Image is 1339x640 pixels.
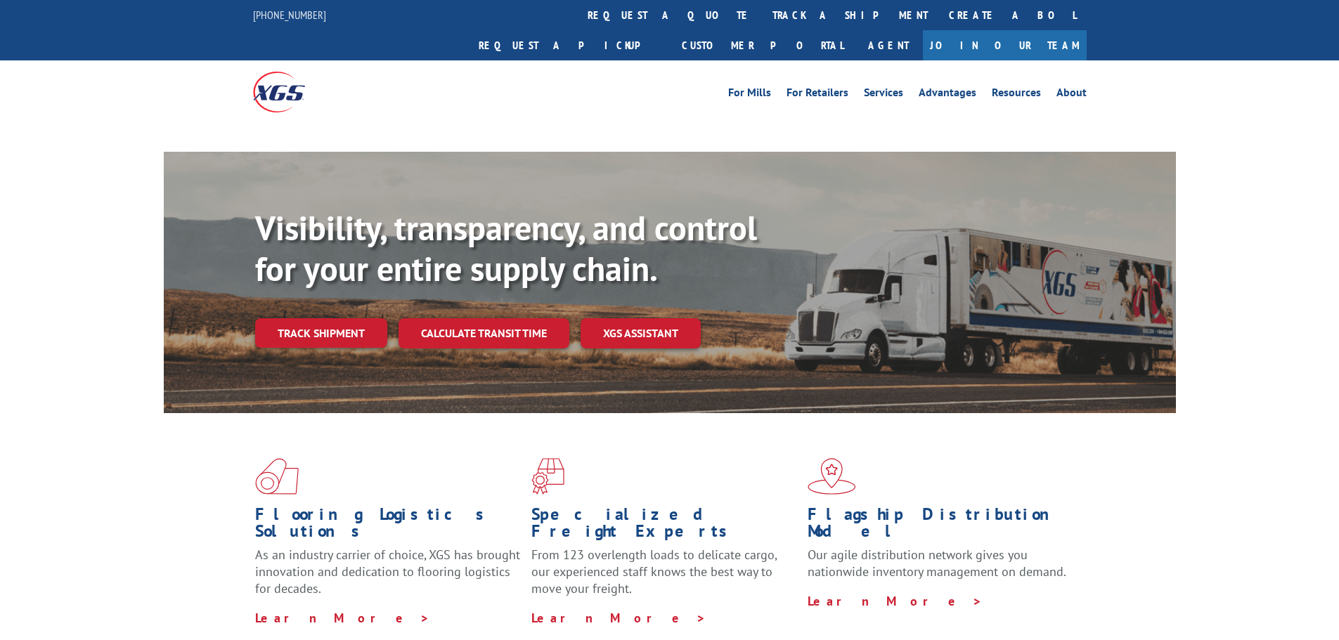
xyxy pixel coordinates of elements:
[923,30,1087,60] a: Join Our Team
[787,87,848,103] a: For Retailers
[255,206,757,290] b: Visibility, transparency, and control for your entire supply chain.
[992,87,1041,103] a: Resources
[255,610,430,626] a: Learn More >
[808,547,1066,580] span: Our agile distribution network gives you nationwide inventory management on demand.
[671,30,854,60] a: Customer Portal
[468,30,671,60] a: Request a pickup
[531,610,706,626] a: Learn More >
[255,547,520,596] span: As an industry carrier of choice, XGS has brought innovation and dedication to flooring logistics...
[399,318,569,348] a: Calculate transit time
[531,458,564,495] img: xgs-icon-focused-on-flooring-red
[531,506,797,547] h1: Specialized Freight Experts
[255,318,387,348] a: Track shipment
[1056,87,1087,103] a: About
[253,8,326,22] a: [PHONE_NUMBER]
[728,87,771,103] a: For Mills
[531,547,797,609] p: From 123 overlength loads to delicate cargo, our experienced staff knows the best way to move you...
[919,87,976,103] a: Advantages
[255,506,521,547] h1: Flooring Logistics Solutions
[808,506,1073,547] h1: Flagship Distribution Model
[255,458,299,495] img: xgs-icon-total-supply-chain-intelligence-red
[864,87,903,103] a: Services
[854,30,923,60] a: Agent
[808,593,983,609] a: Learn More >
[808,458,856,495] img: xgs-icon-flagship-distribution-model-red
[581,318,701,348] a: XGS ASSISTANT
